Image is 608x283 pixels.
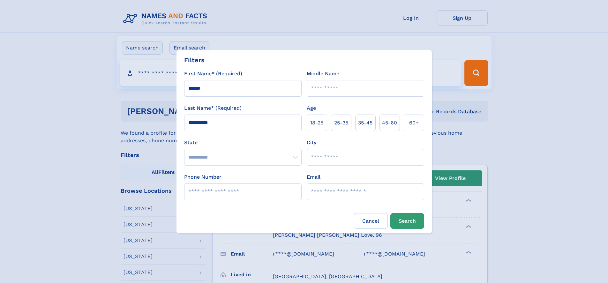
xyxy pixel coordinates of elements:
[184,70,242,78] label: First Name* (Required)
[310,119,323,127] span: 18‑25
[307,104,316,112] label: Age
[184,104,242,112] label: Last Name* (Required)
[354,213,388,229] label: Cancel
[307,70,339,78] label: Middle Name
[390,213,424,229] button: Search
[409,119,419,127] span: 60+
[184,139,302,146] label: State
[334,119,348,127] span: 25‑35
[307,139,316,146] label: City
[184,55,205,65] div: Filters
[382,119,397,127] span: 45‑60
[184,173,221,181] label: Phone Number
[358,119,372,127] span: 35‑45
[307,173,320,181] label: Email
